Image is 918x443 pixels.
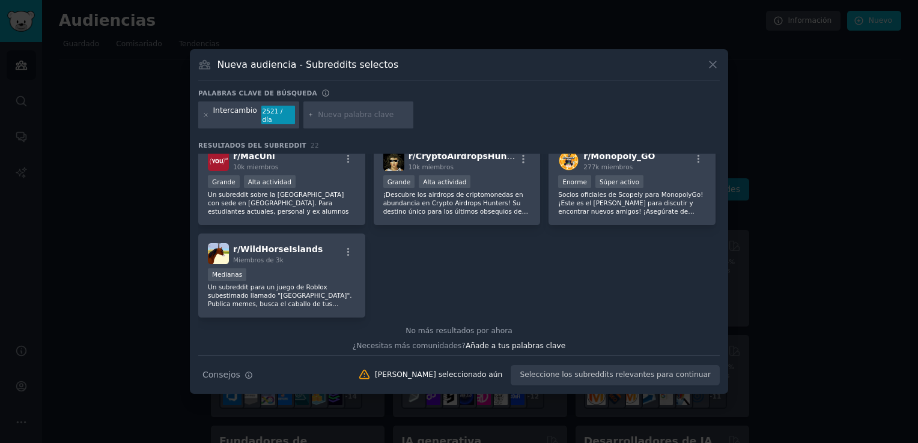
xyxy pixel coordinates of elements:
[375,370,502,381] div: [PERSON_NAME] seleccionado aún
[558,150,579,171] img: Monopoly_GO
[383,150,404,171] img: CryptoAirdropsHunters
[419,175,470,188] div: Alta actividad
[208,243,229,264] img: Islas Caballo Salvaje
[558,175,591,188] div: Enorme
[383,175,415,188] div: Grande
[202,369,240,381] span: Consejos
[198,337,720,352] div: ¿Necesitas más comunidades?
[233,163,278,170] span: 10k miembros
[233,244,323,254] span: r/ WildHorseIslands
[217,58,399,71] h3: Nueva audiencia - Subreddits selectos
[208,283,356,308] p: Un subreddit para un juego de Roblox subestimado llamado "[GEOGRAPHIC_DATA]". Publica memes, busc...
[208,268,246,281] div: Medianas
[198,141,306,149] span: Resultados del subreddit
[244,175,296,188] div: Alta actividad
[233,256,284,264] span: Miembros de 3k
[558,190,706,215] p: Socios oficiales de Scopely para MonopolyGo! ¡Este es el [PERSON_NAME] para discutir y encontrar ...
[208,190,356,215] p: Un subreddit sobre la [GEOGRAPHIC_DATA] con sede en [GEOGRAPHIC_DATA]. Para estudiantes actuales,...
[233,151,275,161] span: r/ MacUni
[583,163,633,170] span: 277k miembros
[261,106,295,125] div: 2521 / día
[583,151,655,161] span: r/ Monopoly_GO
[383,190,531,215] p: ¡Descubre los airdrops de criptomonedas en abundancia en Crypto Airdrops Hunters! Su destino únic...
[311,142,319,149] span: 22
[595,175,643,188] div: Súper activo
[198,364,257,385] button: Consejos
[198,89,317,97] h3: Palabras clave de búsqueda
[318,110,409,121] input: Nueva palabra clave
[208,175,240,188] div: Grande
[466,342,565,350] span: Añade a tus palabras clave
[409,151,526,161] span: r/ CryptoAirdropsHunters
[198,326,720,337] div: No más resultados por ahora
[409,163,454,170] span: 10k miembros
[213,106,257,125] div: Intercambio
[208,150,229,171] img: MacUni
